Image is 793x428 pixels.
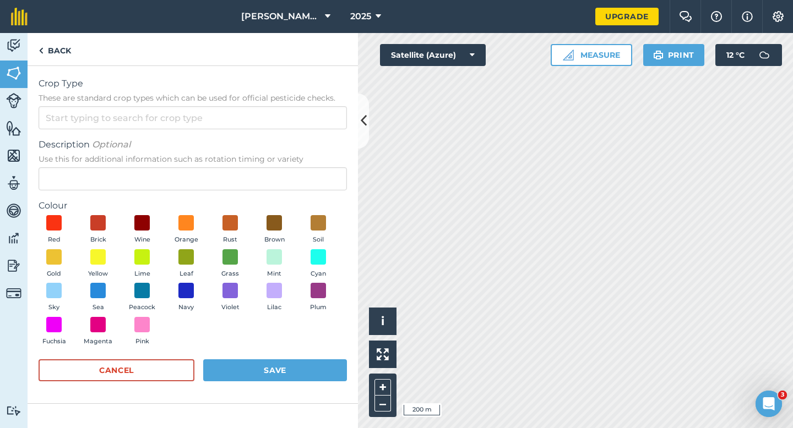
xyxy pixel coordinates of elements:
[595,8,659,25] a: Upgrade
[772,11,785,22] img: A cog icon
[175,235,198,245] span: Orange
[47,269,61,279] span: Gold
[6,257,21,274] img: svg+xml;base64,PD94bWwgdmVyc2lvbj0iMS4wIiBlbmNvZGluZz0idXRmLTgiPz4KPCEtLSBHZW5lcmF0b3I6IEFkb2JlIE...
[264,235,285,245] span: Brown
[48,303,59,312] span: Sky
[203,359,347,381] button: Save
[39,249,69,279] button: Gold
[310,303,327,312] span: Plum
[83,249,113,279] button: Yellow
[39,92,347,103] span: These are standard crop types which can be used for official pesticide checks.
[221,269,239,279] span: Grass
[710,11,723,22] img: A question mark icon
[259,283,290,312] button: Lilac
[6,93,21,108] img: svg+xml;base64,PD94bWwgdmVyc2lvbj0iMS4wIiBlbmNvZGluZz0idXRmLTgiPz4KPCEtLSBHZW5lcmF0b3I6IEFkb2JlIE...
[742,10,753,23] img: svg+xml;base64,PHN2ZyB4bWxucz0iaHR0cDovL3d3dy53My5vcmcvMjAwMC9zdmciIHdpZHRoPSIxNyIgaGVpZ2h0PSIxNy...
[6,65,21,81] img: svg+xml;base64,PHN2ZyB4bWxucz0iaHR0cDovL3d3dy53My5vcmcvMjAwMC9zdmciIHdpZHRoPSI1NiIgaGVpZ2h0PSI2MC...
[92,139,131,150] em: Optional
[374,379,391,396] button: +
[6,405,21,416] img: svg+xml;base64,PD94bWwgdmVyc2lvbj0iMS4wIiBlbmNvZGluZz0idXRmLTgiPz4KPCEtLSBHZW5lcmF0b3I6IEFkb2JlIE...
[380,44,486,66] button: Satellite (Azure)
[223,235,237,245] span: Rust
[267,303,281,312] span: Lilac
[90,235,106,245] span: Brick
[28,33,82,65] a: Back
[215,249,246,279] button: Grass
[39,359,194,381] button: Cancel
[259,215,290,245] button: Brown
[6,175,21,191] img: svg+xml;base64,PD94bWwgdmVyc2lvbj0iMS4wIiBlbmNvZGluZz0idXRmLTgiPz4KPCEtLSBHZW5lcmF0b3I6IEFkb2JlIE...
[171,215,202,245] button: Orange
[6,147,21,164] img: svg+xml;base64,PHN2ZyB4bWxucz0iaHR0cDovL3d3dy53My5vcmcvMjAwMC9zdmciIHdpZHRoPSI1NiIgaGVpZ2h0PSI2MC...
[215,215,246,245] button: Rust
[715,44,782,66] button: 12 °C
[39,77,347,90] span: Crop Type
[6,120,21,136] img: svg+xml;base64,PHN2ZyB4bWxucz0iaHR0cDovL3d3dy53My5vcmcvMjAwMC9zdmciIHdpZHRoPSI1NiIgaGVpZ2h0PSI2MC...
[39,106,347,129] input: Start typing to search for crop type
[127,215,157,245] button: Wine
[6,37,21,54] img: svg+xml;base64,PD94bWwgdmVyc2lvbj0iMS4wIiBlbmNvZGluZz0idXRmLTgiPz4KPCEtLSBHZW5lcmF0b3I6IEFkb2JlIE...
[171,283,202,312] button: Navy
[377,348,389,360] img: Four arrows, one pointing top left, one top right, one bottom right and the last bottom left
[303,249,334,279] button: Cyan
[215,283,246,312] button: Violet
[11,8,28,25] img: fieldmargin Logo
[171,249,202,279] button: Leaf
[134,235,150,245] span: Wine
[39,317,69,347] button: Fuchsia
[313,235,324,245] span: Soil
[653,48,664,62] img: svg+xml;base64,PHN2ZyB4bWxucz0iaHR0cDovL3d3dy53My5vcmcvMjAwMC9zdmciIHdpZHRoPSIxOSIgaGVpZ2h0PSIyNC...
[756,391,782,417] iframe: Intercom live chat
[551,44,632,66] button: Measure
[39,199,347,212] label: Colour
[83,283,113,312] button: Sea
[374,396,391,411] button: –
[563,50,574,61] img: Ruler icon
[135,337,149,347] span: Pink
[178,303,194,312] span: Navy
[311,269,326,279] span: Cyan
[726,44,745,66] span: 12 ° C
[42,337,66,347] span: Fuchsia
[93,303,104,312] span: Sea
[303,283,334,312] button: Plum
[369,308,397,335] button: i
[48,235,61,245] span: Red
[267,269,281,279] span: Mint
[39,44,44,57] img: svg+xml;base64,PHN2ZyB4bWxucz0iaHR0cDovL3d3dy53My5vcmcvMjAwMC9zdmciIHdpZHRoPSI5IiBoZWlnaHQ9IjI0Ii...
[39,138,347,151] span: Description
[679,11,692,22] img: Two speech bubbles overlapping with the left bubble in the forefront
[39,215,69,245] button: Red
[303,215,334,245] button: Soil
[84,337,112,347] span: Magenta
[350,10,371,23] span: 2025
[259,249,290,279] button: Mint
[129,303,155,312] span: Peacock
[88,269,108,279] span: Yellow
[127,317,157,347] button: Pink
[6,202,21,219] img: svg+xml;base64,PD94bWwgdmVyc2lvbj0iMS4wIiBlbmNvZGluZz0idXRmLTgiPz4KPCEtLSBHZW5lcmF0b3I6IEFkb2JlIE...
[134,269,150,279] span: Lime
[127,249,157,279] button: Lime
[83,317,113,347] button: Magenta
[180,269,193,279] span: Leaf
[83,215,113,245] button: Brick
[39,153,347,164] span: Use this for additional information such as rotation timing or variety
[381,314,384,328] span: i
[643,44,705,66] button: Print
[6,230,21,246] img: svg+xml;base64,PD94bWwgdmVyc2lvbj0iMS4wIiBlbmNvZGluZz0idXRmLTgiPz4KPCEtLSBHZW5lcmF0b3I6IEFkb2JlIE...
[221,303,240,312] span: Violet
[6,286,21,301] img: svg+xml;base64,PD94bWwgdmVyc2lvbj0iMS4wIiBlbmNvZGluZz0idXRmLTgiPz4KPCEtLSBHZW5lcmF0b3I6IEFkb2JlIE...
[778,391,787,399] span: 3
[241,10,321,23] span: [PERSON_NAME] & Sons
[39,283,69,312] button: Sky
[127,283,157,312] button: Peacock
[753,44,775,66] img: svg+xml;base64,PD94bWwgdmVyc2lvbj0iMS4wIiBlbmNvZGluZz0idXRmLTgiPz4KPCEtLSBHZW5lcmF0b3I6IEFkb2JlIE...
